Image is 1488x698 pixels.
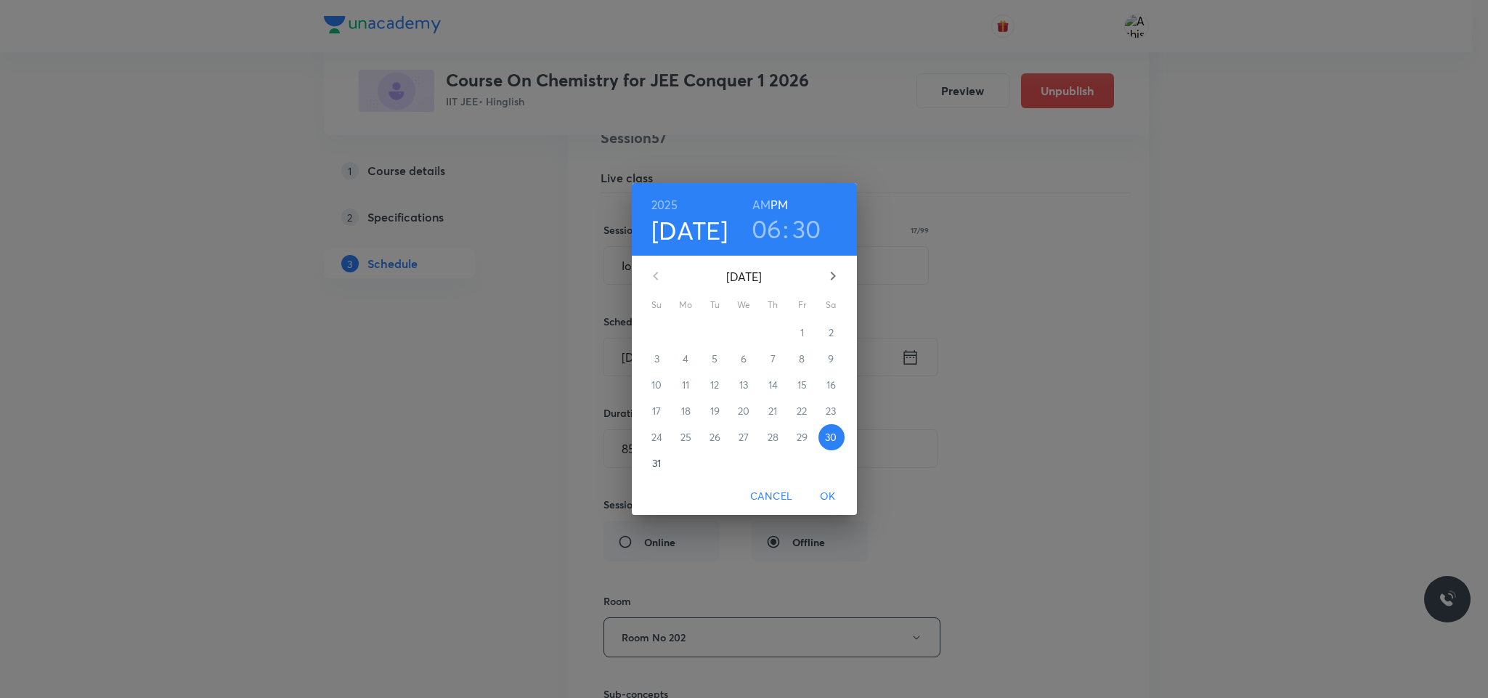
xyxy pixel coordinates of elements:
button: Cancel [744,483,798,510]
button: 30 [818,424,845,450]
span: Su [644,298,670,312]
span: OK [810,487,845,506]
h3: : [783,214,789,244]
span: Mo [673,298,699,312]
span: Th [760,298,786,312]
button: PM [771,195,788,215]
button: [DATE] [651,215,728,245]
span: Cancel [750,487,792,506]
button: OK [805,483,851,510]
button: 06 [752,214,782,244]
span: Sa [818,298,845,312]
span: Fr [789,298,816,312]
button: AM [752,195,771,215]
p: 30 [825,430,837,445]
p: [DATE] [673,268,816,285]
span: Tu [702,298,728,312]
button: 2025 [651,195,678,215]
span: We [731,298,757,312]
button: 31 [644,450,670,476]
button: 30 [792,214,821,244]
p: 31 [652,456,661,471]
